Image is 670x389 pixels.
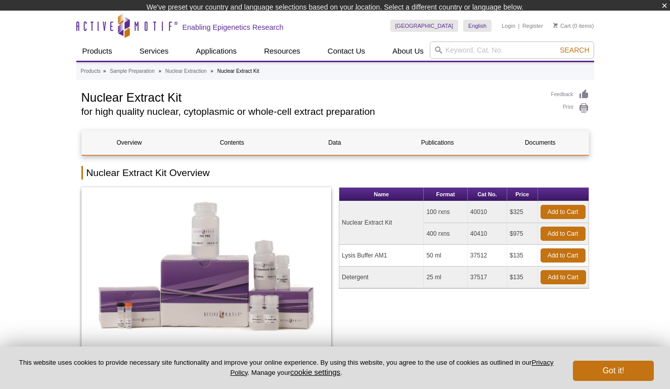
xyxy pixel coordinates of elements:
td: 400 rxns [424,223,467,245]
p: This website uses cookies to provide necessary site functionality and improve your online experie... [16,358,556,377]
td: 50 ml [424,245,467,267]
td: 37517 [468,267,507,288]
a: Nuclear Extraction [165,67,207,76]
a: Contact Us [322,41,371,61]
button: Got it! [573,361,654,381]
th: Cat No. [468,188,507,201]
input: Keyword, Cat. No. [430,41,594,59]
td: 40010 [468,201,507,223]
a: Services [133,41,175,61]
a: Feedback [551,89,589,100]
td: 40410 [468,223,507,245]
li: (0 items) [553,20,594,32]
a: English [463,20,492,32]
a: [GEOGRAPHIC_DATA] [390,20,459,32]
li: | [518,20,520,32]
th: Price [507,188,538,201]
h2: for high quality nuclear, cytoplasmic or whole-cell extract preparation [81,107,541,116]
td: $135 [507,245,538,267]
a: Cart [553,22,571,29]
button: cookie settings [290,368,340,376]
td: 100 rxns [424,201,467,223]
img: Your Cart [553,23,558,28]
a: About Us [386,41,430,61]
td: $325 [507,201,538,223]
a: Add to Cart [541,270,586,284]
button: Search [557,46,592,55]
a: Data [287,131,382,155]
li: » [158,68,161,74]
li: Nuclear Extract Kit [217,68,259,74]
a: Products [76,41,118,61]
a: Contents [185,131,280,155]
td: 25 ml [424,267,467,288]
td: 37512 [468,245,507,267]
li: » [210,68,213,74]
th: Format [424,188,467,201]
h2: Enabling Epigenetics Research [183,23,284,32]
a: Publications [390,131,485,155]
a: Privacy Policy [230,359,553,376]
a: Overview [82,131,177,155]
h2: Nuclear Extract Kit Overview [81,166,589,180]
h1: Nuclear Extract Kit [81,89,541,104]
a: Resources [258,41,306,61]
a: Add to Cart [541,248,586,263]
td: Nuclear Extract Kit [339,201,424,245]
img: Nuclear Extract Kit [81,187,332,354]
a: Add to Cart [541,227,586,241]
a: Documents [493,131,588,155]
td: Detergent [339,267,424,288]
th: Name [339,188,424,201]
a: Sample Preparation [110,67,154,76]
li: » [103,68,106,74]
img: Change Here [355,8,382,31]
td: Lysis Buffer AM1 [339,245,424,267]
td: $975 [507,223,538,245]
a: Add to Cart [541,205,586,219]
a: Register [522,22,543,29]
a: Login [502,22,515,29]
span: Search [560,46,589,54]
a: Applications [190,41,243,61]
a: Products [81,67,101,76]
a: Print [551,103,589,114]
td: $135 [507,267,538,288]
